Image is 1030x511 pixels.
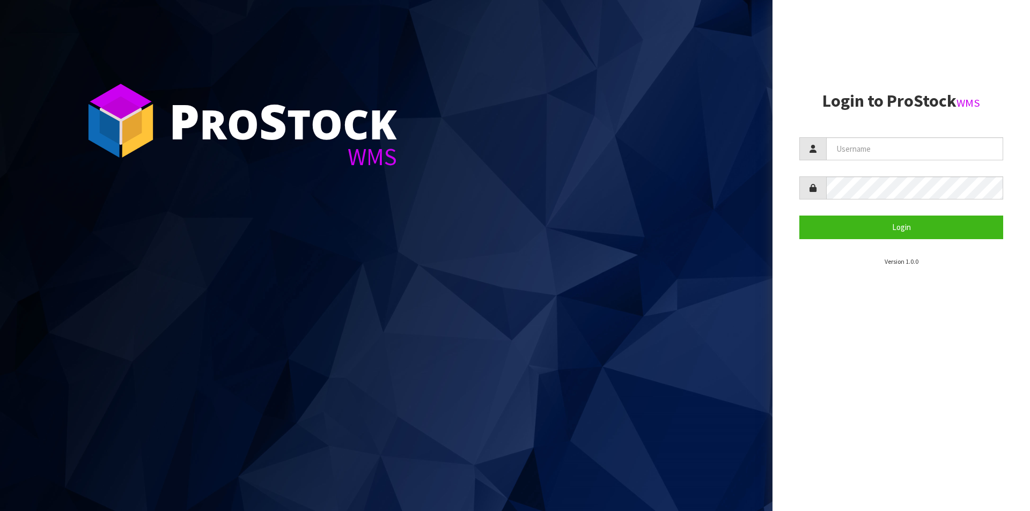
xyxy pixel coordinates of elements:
img: ProStock Cube [80,80,161,161]
h2: Login to ProStock [799,92,1003,110]
input: Username [826,137,1003,160]
div: WMS [169,145,397,169]
button: Login [799,216,1003,239]
small: Version 1.0.0 [885,257,918,265]
span: P [169,88,200,153]
span: S [259,88,287,153]
small: WMS [957,96,980,110]
div: ro tock [169,97,397,145]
